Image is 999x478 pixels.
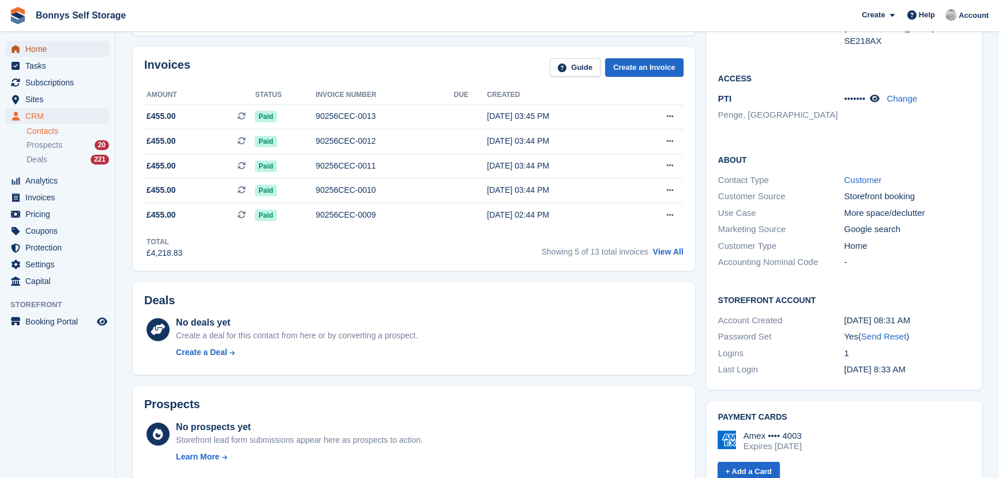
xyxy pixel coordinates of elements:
div: Home [844,240,970,253]
span: Paid [255,160,276,172]
span: Paid [255,136,276,147]
a: Contacts [27,126,109,137]
a: Bonnys Self Storage [31,6,130,25]
a: Customer [844,175,881,185]
span: Sites [25,91,95,107]
div: Create a deal for this contact from here or by converting a prospect. [176,330,418,342]
img: James Bonny [945,9,957,21]
div: Account Created [718,314,844,327]
div: 90256CEC-0013 [316,110,453,122]
div: SE218AX [844,35,970,48]
div: 90256CEC-0009 [316,209,453,221]
span: ••••••• [844,94,865,103]
div: - [844,256,970,269]
div: 221 [91,155,109,165]
div: [DATE] 03:45 PM [487,110,628,122]
th: Status [255,86,316,104]
a: menu [6,58,109,74]
span: Booking Portal [25,313,95,330]
div: Accounting Nominal Code [718,256,844,269]
div: [DATE] 02:44 PM [487,209,628,221]
span: Settings [25,256,95,272]
div: Create a Deal [176,346,227,358]
span: £455.00 [147,110,176,122]
a: menu [6,173,109,189]
a: Learn More [176,451,423,463]
div: No prospects yet [176,420,423,434]
div: Learn More [176,451,219,463]
span: Create [862,9,885,21]
a: Guide [550,58,600,77]
div: [DATE] 03:44 PM [487,184,628,196]
h2: Prospects [144,398,200,411]
span: Capital [25,273,95,289]
div: Contact Type [718,174,844,187]
a: menu [6,189,109,206]
span: Storefront [10,299,115,311]
span: PTI [718,94,731,103]
a: Create an Invoice [605,58,683,77]
div: No deals yet [176,316,418,330]
a: menu [6,256,109,272]
span: Coupons [25,223,95,239]
h2: About [718,154,970,165]
a: menu [6,313,109,330]
li: Penge, [GEOGRAPHIC_DATA] [718,109,844,122]
a: menu [6,206,109,222]
a: menu [6,223,109,239]
div: [DATE] 03:44 PM [487,160,628,172]
h2: Access [718,72,970,84]
div: Logins [718,347,844,360]
span: £455.00 [147,160,176,172]
time: 2024-08-30 07:33:50 UTC [844,364,905,374]
div: 90256CEC-0010 [316,184,453,196]
th: Due [454,86,487,104]
h2: Storefront Account [718,294,970,305]
div: 90256CEC-0012 [316,135,453,147]
span: ( ) [858,331,909,341]
span: £455.00 [147,135,176,147]
span: Paid [255,185,276,196]
div: More space/declutter [844,207,970,220]
a: Prospects 20 [27,139,109,151]
span: Home [25,41,95,57]
span: Protection [25,240,95,256]
span: Paid [255,210,276,221]
th: Invoice number [316,86,453,104]
div: 20 [95,140,109,150]
h2: Invoices [144,58,190,77]
a: Deals 221 [27,154,109,166]
div: Use Case [718,207,844,220]
h2: Payment cards [718,413,970,422]
a: View All [653,247,683,256]
span: Showing 5 of 13 total invoices [542,247,648,256]
div: Password Set [718,330,844,343]
img: Amex Logo [718,431,736,449]
span: Subscriptions [25,74,95,91]
span: Help [919,9,935,21]
a: Preview store [95,315,109,328]
a: menu [6,91,109,107]
span: Paid [255,111,276,122]
div: Last Login [718,363,844,376]
a: menu [6,240,109,256]
div: Google search [844,223,970,236]
span: Invoices [25,189,95,206]
div: Yes [844,330,970,343]
a: menu [6,273,109,289]
div: [DATE] 08:31 AM [844,314,970,327]
span: Tasks [25,58,95,74]
span: CRM [25,108,95,124]
div: Expires [DATE] [743,441,802,451]
div: Customer Type [718,240,844,253]
div: £4,218.83 [147,247,182,259]
div: Customer Source [718,190,844,203]
a: Create a Deal [176,346,418,358]
div: Total [147,237,182,247]
h2: Deals [144,294,175,307]
a: menu [6,41,109,57]
th: Created [487,86,628,104]
span: Analytics [25,173,95,189]
div: [DATE] 03:44 PM [487,135,628,147]
th: Amount [144,86,255,104]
